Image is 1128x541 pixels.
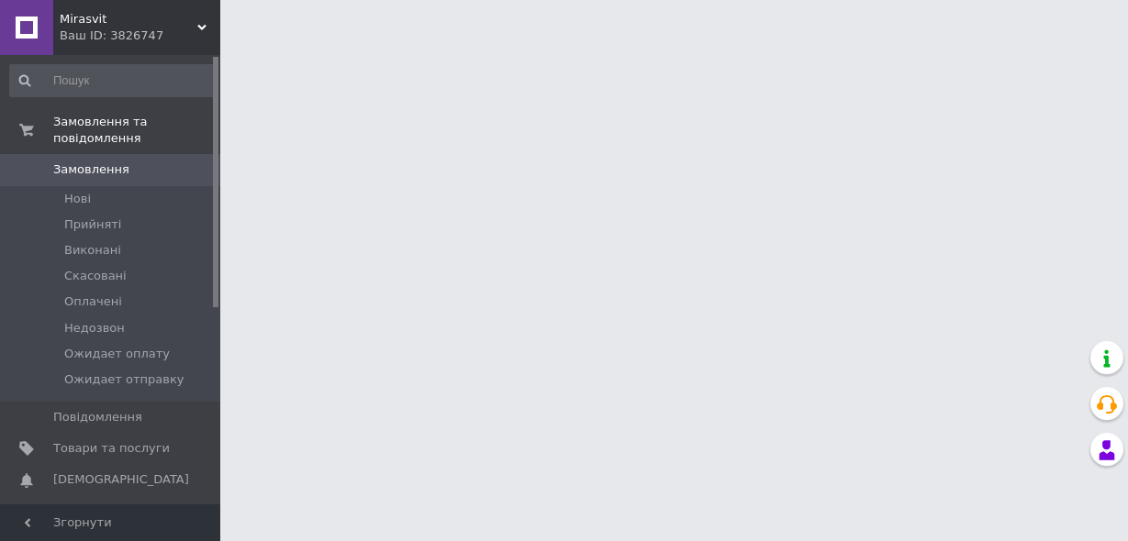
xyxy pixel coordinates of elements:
span: Товари та послуги [53,440,170,457]
span: Ожидает оплату [64,346,170,362]
span: Панель управління [53,503,170,536]
input: Пошук [9,64,217,97]
div: Ваш ID: 3826747 [60,28,220,44]
span: Замовлення та повідомлення [53,114,220,147]
span: [DEMOGRAPHIC_DATA] [53,471,189,488]
span: Виконані [64,242,121,259]
span: Нові [64,191,91,207]
span: Прийняті [64,216,121,233]
span: Повідомлення [53,409,142,425]
span: Ожидает отправку [64,371,184,388]
span: Оплачені [64,293,122,310]
span: Mirasvit [60,11,197,28]
span: Скасовані [64,268,127,284]
span: Замовлення [53,161,129,178]
span: Недозвон [64,320,125,337]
